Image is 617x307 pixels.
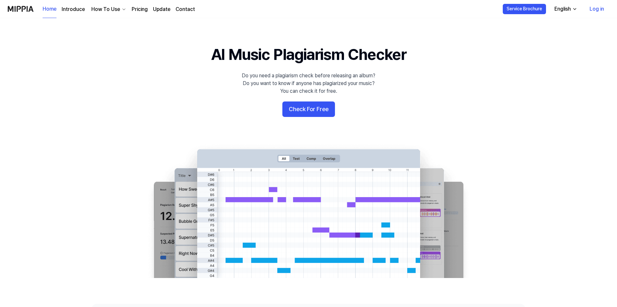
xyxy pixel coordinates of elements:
a: Pricing [132,5,148,13]
button: How To Use [90,5,126,13]
a: Introduce [62,5,85,13]
a: Home [43,0,56,18]
h1: AI Music Plagiarism Checker [211,44,406,65]
div: How To Use [90,5,121,13]
button: English [549,3,581,15]
button: Check For Free [282,101,335,117]
button: Service Brochure [503,4,546,14]
div: Do you need a plagiarism check before releasing an album? Do you want to know if anyone has plagi... [242,72,375,95]
div: English [553,5,572,13]
img: main Image [141,143,476,278]
a: Contact [176,5,195,13]
a: Update [153,5,170,13]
